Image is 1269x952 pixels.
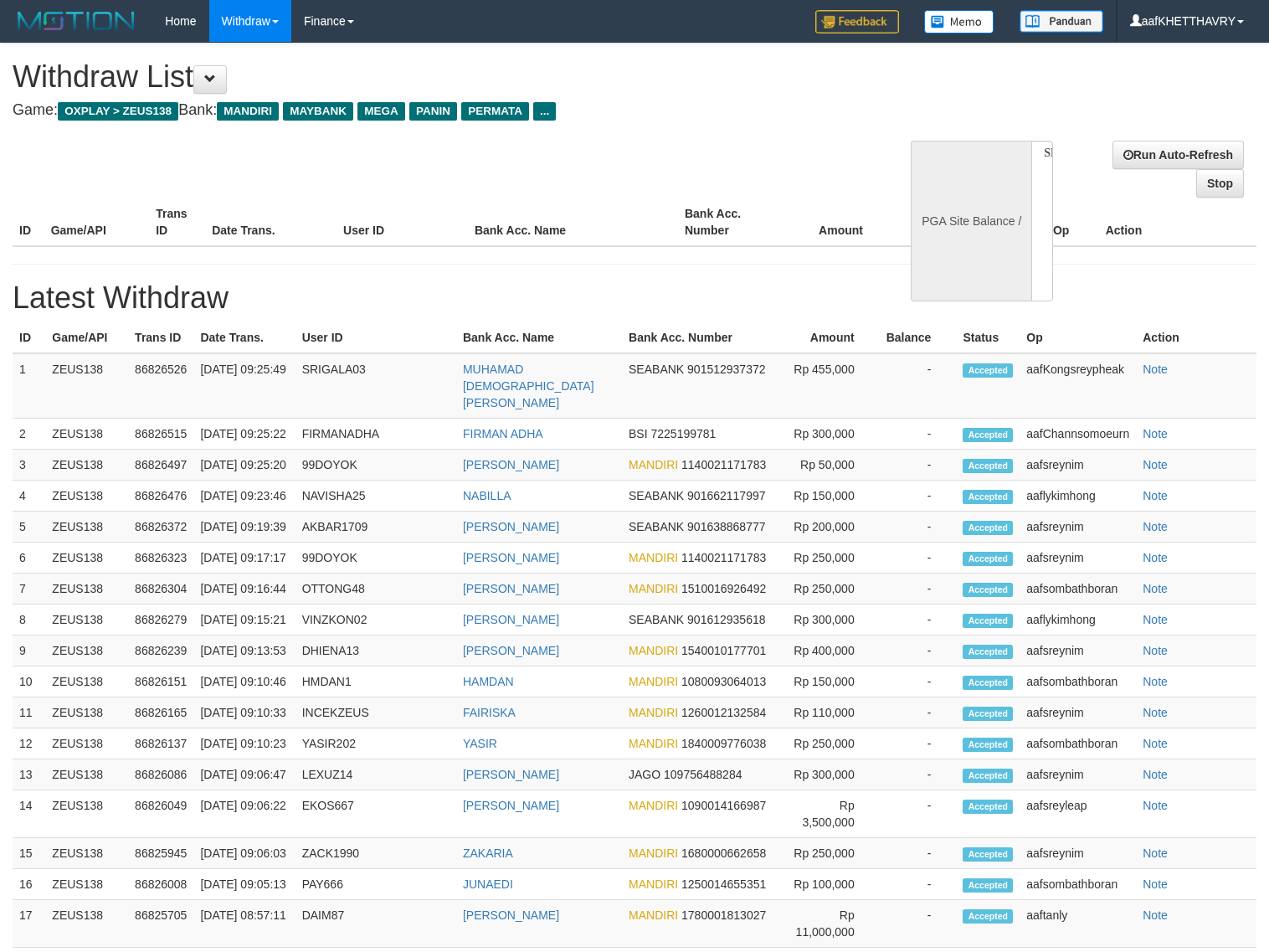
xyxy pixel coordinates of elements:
td: ZEUS138 [45,666,128,697]
td: 86826049 [128,790,193,838]
td: aafsreyleap [1020,790,1136,838]
a: FIRMAN ADHA [463,427,543,440]
a: Note [1143,799,1168,812]
td: [DATE] 09:23:46 [193,481,295,512]
td: 86826304 [128,574,193,605]
td: 16 [13,869,45,900]
td: SRIGALA03 [295,353,456,419]
a: [PERSON_NAME] [463,908,559,922]
th: Action [1136,322,1256,353]
span: Accepted [963,800,1013,814]
td: [DATE] 09:10:46 [193,666,295,697]
span: MANDIRI [629,551,678,564]
img: panduan.png [1020,10,1103,33]
span: Accepted [963,847,1013,862]
a: Note [1143,458,1168,471]
th: Balance [880,322,957,353]
img: MOTION_logo.png [13,8,140,33]
td: aafsreynim [1020,450,1136,481]
td: [DATE] 09:10:33 [193,697,295,728]
th: Game/API [45,322,128,353]
span: Accepted [963,614,1013,628]
h4: Game: Bank: [13,102,830,119]
th: Date Trans. [193,322,295,353]
td: ZEUS138 [45,605,128,636]
th: User ID [295,322,456,353]
th: Action [1099,198,1256,246]
td: 86826165 [128,697,193,728]
span: 1540010177701 [681,644,766,657]
span: Accepted [963,583,1013,597]
th: Game/API [44,198,150,246]
span: 1780001813027 [681,908,766,922]
span: Accepted [963,676,1013,690]
td: ZEUS138 [45,759,128,790]
td: PAY666 [295,869,456,900]
span: 1680000662658 [681,847,766,860]
span: MANDIRI [629,908,678,922]
span: 109756488284 [664,768,742,781]
a: MUHAMAD [DEMOGRAPHIC_DATA][PERSON_NAME] [463,363,594,409]
td: ZEUS138 [45,512,128,543]
a: ZAKARIA [463,847,513,860]
td: INCEKZEUS [295,697,456,728]
td: ZEUS138 [45,353,128,419]
span: 1140021171783 [681,458,766,471]
td: Rp 300,000 [783,759,880,790]
td: aafsombathboran [1020,869,1136,900]
td: 86826086 [128,759,193,790]
td: [DATE] 09:15:21 [193,605,295,636]
td: ZEUS138 [45,419,128,450]
a: Note [1143,675,1168,688]
td: ZEUS138 [45,543,128,574]
td: 9 [13,636,45,666]
span: SEABANK [629,613,684,626]
td: 86825945 [128,838,193,869]
span: SEABANK [629,520,684,533]
td: Rp 250,000 [783,838,880,869]
td: Rp 3,500,000 [783,790,880,838]
a: [PERSON_NAME] [463,582,559,595]
span: MANDIRI [629,847,678,860]
a: Note [1143,737,1168,750]
span: Accepted [963,428,1013,442]
td: Rp 300,000 [783,605,880,636]
span: OXPLAY > ZEUS138 [58,102,178,121]
span: MANDIRI [629,706,678,719]
a: Note [1143,877,1168,891]
h1: Withdraw List [13,60,830,94]
td: AKBAR1709 [295,512,456,543]
th: Balance [888,198,984,246]
td: 86826008 [128,869,193,900]
th: Trans ID [128,322,193,353]
span: MANDIRI [629,877,678,891]
span: MANDIRI [629,582,678,595]
th: ID [13,198,44,246]
span: Accepted [963,645,1013,659]
span: Accepted [963,552,1013,566]
td: - [880,728,957,759]
td: - [880,697,957,728]
td: [DATE] 09:06:22 [193,790,295,838]
td: 7 [13,574,45,605]
td: Rp 250,000 [783,728,880,759]
td: 99DOYOK [295,543,456,574]
a: HAMDAN [463,675,514,688]
a: [PERSON_NAME] [463,551,559,564]
td: 86826323 [128,543,193,574]
td: [DATE] 09:25:20 [193,450,295,481]
td: [DATE] 09:25:49 [193,353,295,419]
td: Rp 250,000 [783,543,880,574]
a: Note [1143,768,1168,781]
span: 901662117997 [687,489,765,502]
span: 901612935618 [687,613,765,626]
td: Rp 300,000 [783,419,880,450]
td: HMDAN1 [295,666,456,697]
span: JAGO [629,768,660,781]
td: aafsombathboran [1020,728,1136,759]
span: MANDIRI [629,675,678,688]
a: [PERSON_NAME] [463,520,559,533]
td: aaflykimhong [1020,481,1136,512]
td: 99DOYOK [295,450,456,481]
td: ZEUS138 [45,636,128,666]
